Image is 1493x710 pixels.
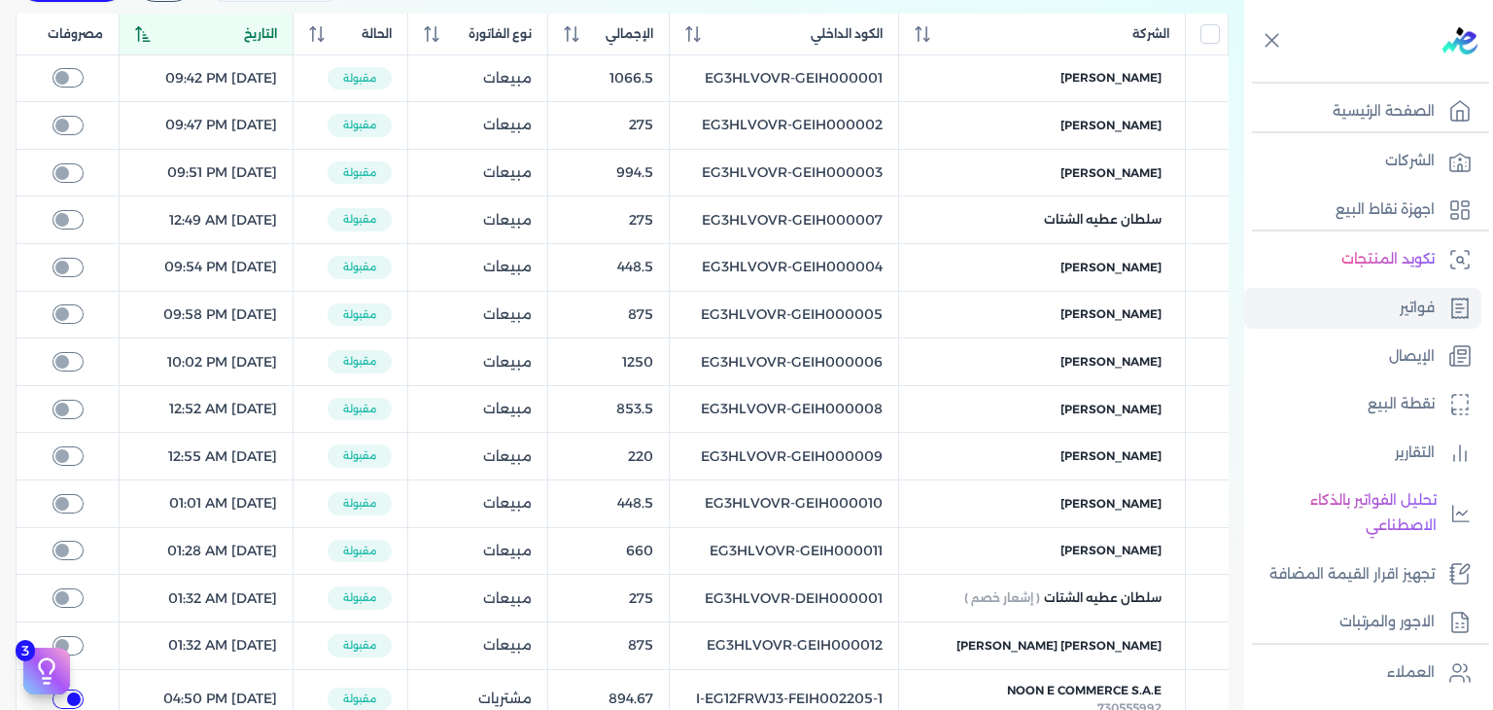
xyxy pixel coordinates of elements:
[1244,384,1481,425] a: نقطة البيع
[964,589,1040,607] span: ( إشعار خصم )
[1244,288,1481,329] a: فواتير
[1060,447,1162,465] span: [PERSON_NAME]
[1244,91,1481,132] a: الصفحة الرئيسية
[1244,480,1481,546] a: تحليل الفواتير بالذكاء الاصطناعي
[1244,141,1481,182] a: الشركات
[1060,353,1162,371] span: [PERSON_NAME]
[1339,610,1435,635] p: الاجور والمرتبات
[1389,344,1435,370] p: الإيصال
[1333,99,1435,124] p: الصفحة الرئيسية
[1269,562,1435,587] p: تجهيز اقرار القيمة المضافة
[1060,259,1162,276] span: [PERSON_NAME]
[1254,488,1437,538] p: تحليل الفواتير بالذكاء الاصطناعي
[362,25,392,43] span: الحالة
[1244,433,1481,474] a: التقارير
[1060,305,1162,323] span: [PERSON_NAME]
[16,640,35,661] span: 3
[23,648,70,694] button: 3
[1060,69,1162,87] span: [PERSON_NAME]
[1368,392,1435,417] p: نقطة البيع
[1400,296,1435,321] p: فواتير
[1044,211,1162,229] span: سلطان عطيه الشتات
[1060,401,1162,418] span: [PERSON_NAME]
[1387,660,1435,686] p: العملاء
[956,637,1162,655] span: [PERSON_NAME] [PERSON_NAME]
[1341,247,1435,272] p: تكويد المنتجات
[1060,117,1162,134] span: [PERSON_NAME]
[1244,239,1481,280] a: تكويد المنتجات
[48,25,103,43] span: مصروفات
[1442,27,1477,54] img: logo
[1244,554,1481,595] a: تجهيز اقرار القيمة المضافة
[1060,542,1162,559] span: [PERSON_NAME]
[1060,164,1162,182] span: [PERSON_NAME]
[1244,190,1481,231] a: اجهزة نقاط البيع
[469,25,532,43] span: نوع الفاتورة
[1132,25,1169,43] span: الشركة
[1007,682,1162,699] span: Noon E Commerce S.A.E
[1044,589,1162,607] span: سلطان عطيه الشتات
[1336,197,1435,223] p: اجهزة نقاط البيع
[1244,337,1481,377] a: الإيصال
[1385,149,1435,174] p: الشركات
[1244,653,1481,693] a: العملاء
[606,25,653,43] span: الإجمالي
[244,25,277,43] span: التاريخ
[1395,441,1435,466] p: التقارير
[1060,495,1162,513] span: [PERSON_NAME]
[811,25,883,43] span: الكود الداخلي
[1244,602,1481,643] a: الاجور والمرتبات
